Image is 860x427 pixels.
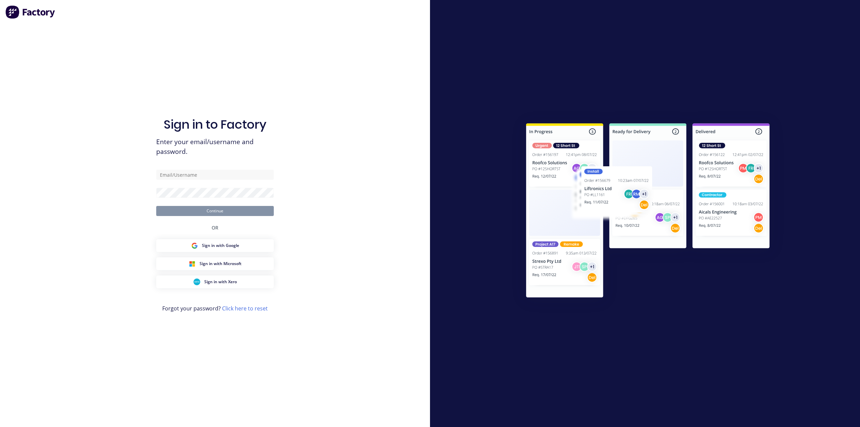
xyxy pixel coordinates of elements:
[212,216,218,239] div: OR
[222,305,268,312] a: Click here to reset
[202,243,239,249] span: Sign in with Google
[189,260,196,267] img: Microsoft Sign in
[156,275,274,288] button: Xero Sign inSign in with Xero
[156,170,274,180] input: Email/Username
[156,206,274,216] button: Continue
[156,137,274,157] span: Enter your email/username and password.
[164,117,266,132] h1: Sign in to Factory
[162,304,268,312] span: Forgot your password?
[156,257,274,270] button: Microsoft Sign inSign in with Microsoft
[511,110,784,313] img: Sign in
[204,279,237,285] span: Sign in with Xero
[200,261,242,267] span: Sign in with Microsoft
[156,239,274,252] button: Google Sign inSign in with Google
[193,279,200,285] img: Xero Sign in
[5,5,56,19] img: Factory
[191,242,198,249] img: Google Sign in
